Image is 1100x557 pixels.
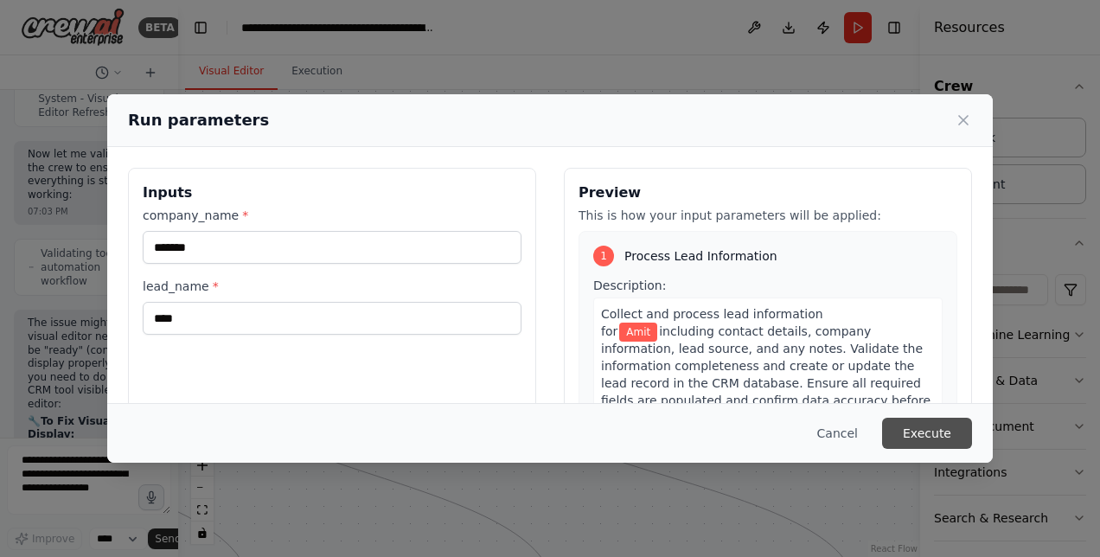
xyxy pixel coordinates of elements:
label: lead_name [143,278,521,295]
span: Process Lead Information [624,247,777,265]
button: Execute [882,418,972,449]
button: Cancel [803,418,872,449]
h3: Preview [579,182,957,203]
span: including contact details, company information, lead source, and any notes. Validate the informat... [601,324,931,425]
span: Variable: lead_name [619,323,657,342]
p: This is how your input parameters will be applied: [579,207,957,224]
div: 1 [593,246,614,266]
h3: Inputs [143,182,521,203]
span: Collect and process lead information for [601,307,823,338]
span: Description: [593,278,666,292]
label: company_name [143,207,521,224]
h2: Run parameters [128,108,269,132]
